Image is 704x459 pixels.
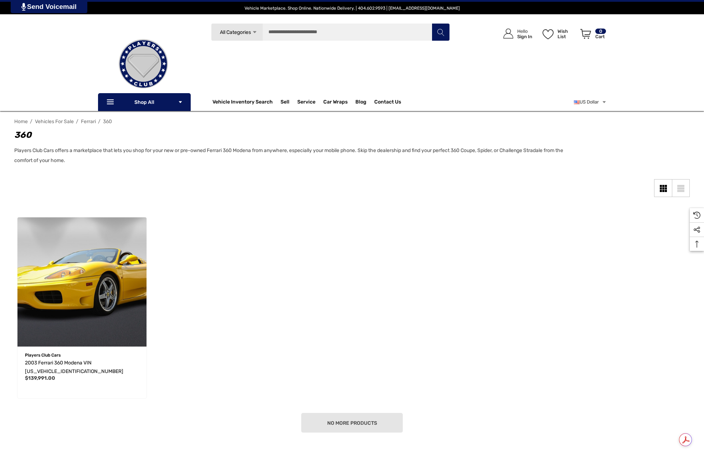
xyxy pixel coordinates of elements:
[17,217,147,347] a: 2003 Ferrari 360 Modena VIN ZFFYT53A030133990,$139,991.00
[106,98,117,106] svg: Icon Line
[25,350,139,360] p: Players Club Cars
[281,95,297,109] a: Sell
[14,413,690,433] nav: pagination
[543,29,554,39] svg: Wish List
[580,29,591,39] svg: Review Your Cart
[14,146,572,166] p: Players Club Cars offers a marketplace that lets you shop for your new or pre-owned Ferrari 360 M...
[374,99,401,107] a: Contact Us
[178,100,183,105] svg: Icon Arrow Down
[14,115,690,128] nav: Breadcrumb
[595,34,606,39] p: Cart
[557,29,576,39] p: Wish List
[495,21,536,46] a: Sign in
[517,29,532,34] p: Hello
[212,99,273,107] a: Vehicle Inventory Search
[25,359,139,376] a: 2003 Ferrari 360 Modena VIN ZFFYT53A030133990,$139,991.00
[25,360,123,374] span: 2003 Ferrari 360 Modena VIN [US_VEHICLE_IDENTIFICATION_NUMBER]
[355,99,366,107] a: Blog
[220,29,251,35] span: All Categories
[252,30,257,35] svg: Icon Arrow Down
[25,375,55,381] span: $139,991.00
[595,29,606,34] p: 0
[211,23,263,41] a: All Categories Icon Arrow Down Icon Arrow Up
[672,179,690,197] a: List View
[654,179,672,197] a: Grid View
[17,217,147,347] img: For Sale: 2003 Ferrari 360 Modena VIN ZFFYT53A030133990
[432,23,449,41] button: Search
[690,241,704,248] svg: Top
[503,29,513,39] svg: Icon User Account
[574,95,607,109] a: USD
[297,99,315,107] a: Service
[108,28,179,100] img: Players Club | Cars For Sale
[14,118,28,125] a: Home
[577,21,607,49] a: Cart with 0 items
[323,95,355,109] a: Car Wraps
[539,21,577,46] a: Wish List Wish List
[281,99,289,107] span: Sell
[81,118,96,125] a: Ferrari
[517,34,532,39] p: Sign In
[98,93,191,111] p: Shop All
[35,118,74,125] a: Vehicles For Sale
[103,118,112,125] a: 360
[21,3,26,11] img: PjwhLS0gR2VuZXJhdG9yOiBHcmF2aXQuaW8gLS0+PHN2ZyB4bWxucz0iaHR0cDovL3d3dy53My5vcmcvMjAwMC9zdmciIHhtb...
[14,128,572,141] h1: 360
[693,212,700,219] svg: Recently Viewed
[245,6,460,11] span: Vehicle Marketplace. Shop Online. Nationwide Delivery. | 404.602.9593 | [EMAIL_ADDRESS][DOMAIN_NAME]
[323,99,348,107] span: Car Wraps
[693,226,700,233] svg: Social Media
